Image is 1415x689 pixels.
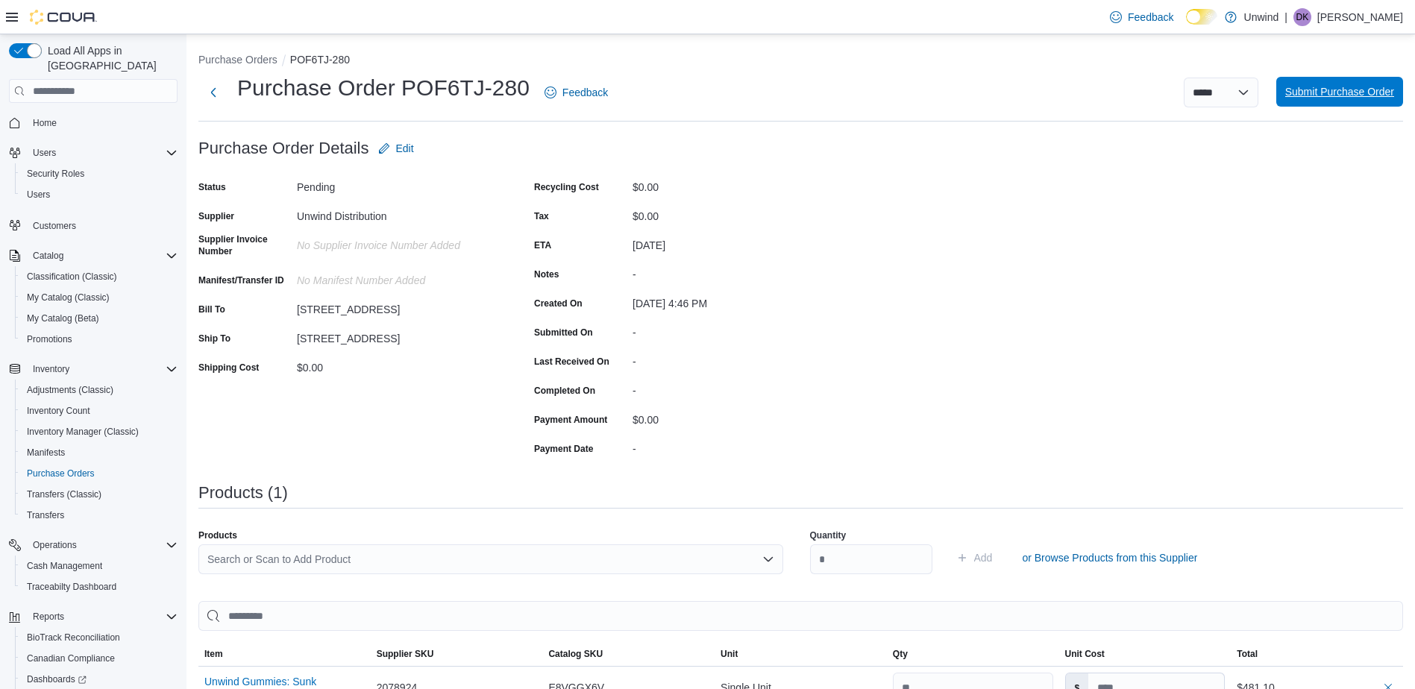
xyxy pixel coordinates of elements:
[15,463,183,484] button: Purchase Orders
[21,485,178,503] span: Transfers (Classic)
[1016,543,1203,573] button: or Browse Products from this Supplier
[15,380,183,400] button: Adjustments (Classic)
[27,360,178,378] span: Inventory
[21,268,123,286] a: Classification (Classic)
[715,642,887,666] button: Unit
[21,165,178,183] span: Security Roles
[15,421,183,442] button: Inventory Manager (Classic)
[21,629,126,646] a: BioTrack Reconciliation
[15,163,183,184] button: Security Roles
[15,505,183,526] button: Transfers
[1244,8,1279,26] p: Unwind
[534,327,593,339] label: Submitted On
[15,287,183,308] button: My Catalog (Classic)
[21,506,178,524] span: Transfers
[534,443,593,455] label: Payment Date
[1317,8,1403,26] p: [PERSON_NAME]
[633,175,832,193] div: $0.00
[633,408,832,426] div: $0.00
[198,233,291,257] label: Supplier Invoice Number
[21,649,178,667] span: Canadian Compliance
[198,642,371,666] button: Item
[1296,8,1309,26] span: DK
[810,529,847,541] label: Quantity
[21,289,178,306] span: My Catalog (Classic)
[539,78,614,107] a: Feedback
[1231,642,1403,666] button: Total
[1293,8,1311,26] div: Daniel Kolden
[21,649,121,667] a: Canadian Compliance
[887,642,1059,666] button: Qty
[33,117,57,129] span: Home
[21,423,178,441] span: Inventory Manager (Classic)
[15,484,183,505] button: Transfers (Classic)
[27,247,178,265] span: Catalog
[21,309,178,327] span: My Catalog (Beta)
[27,581,116,593] span: Traceabilty Dashboard
[27,114,63,132] a: Home
[198,52,1403,70] nav: An example of EuiBreadcrumbs
[1237,648,1258,660] span: Total
[297,175,497,193] div: Pending
[3,359,183,380] button: Inventory
[15,266,183,287] button: Classification (Classic)
[534,181,599,193] label: Recycling Cost
[21,578,178,596] span: Traceabilty Dashboard
[15,400,183,421] button: Inventory Count
[1128,10,1173,25] span: Feedback
[27,247,69,265] button: Catalog
[21,557,178,575] span: Cash Management
[27,271,117,283] span: Classification (Classic)
[27,312,99,324] span: My Catalog (Beta)
[542,642,715,666] button: Catalog SKU
[1022,550,1197,565] span: or Browse Products from this Supplier
[21,330,178,348] span: Promotions
[21,186,56,204] a: Users
[562,85,608,100] span: Feedback
[21,670,92,688] a: Dashboards
[1284,8,1287,26] p: |
[534,268,559,280] label: Notes
[297,356,497,374] div: $0.00
[27,144,178,162] span: Users
[27,509,64,521] span: Transfers
[21,309,105,327] a: My Catalog (Beta)
[21,165,90,183] a: Security Roles
[27,560,102,572] span: Cash Management
[396,141,414,156] span: Edit
[15,442,183,463] button: Manifests
[21,670,178,688] span: Dashboards
[21,381,119,399] a: Adjustments (Classic)
[27,468,95,479] span: Purchase Orders
[762,553,774,565] button: Open list of options
[534,298,583,309] label: Created On
[198,529,237,541] label: Products
[1104,2,1179,32] a: Feedback
[198,333,230,344] label: Ship To
[633,292,832,309] div: [DATE] 4:46 PM
[21,402,178,420] span: Inventory Count
[27,113,178,132] span: Home
[21,186,178,204] span: Users
[27,168,84,180] span: Security Roles
[15,576,183,597] button: Traceabilty Dashboard
[27,384,113,396] span: Adjustments (Classic)
[27,144,62,162] button: Users
[27,673,87,685] span: Dashboards
[198,303,225,315] label: Bill To
[15,627,183,648] button: BioTrack Reconciliation
[297,233,497,251] div: No Supplier Invoice Number added
[27,426,139,438] span: Inventory Manager (Classic)
[21,465,178,482] span: Purchase Orders
[21,506,70,524] a: Transfers
[21,444,178,462] span: Manifests
[15,329,183,350] button: Promotions
[27,608,70,626] button: Reports
[198,78,228,107] button: Next
[721,648,738,660] span: Unit
[15,308,183,329] button: My Catalog (Beta)
[21,629,178,646] span: BioTrack Reconciliation
[42,43,178,73] span: Load All Apps in [GEOGRAPHIC_DATA]
[30,10,97,25] img: Cova
[21,289,116,306] a: My Catalog (Classic)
